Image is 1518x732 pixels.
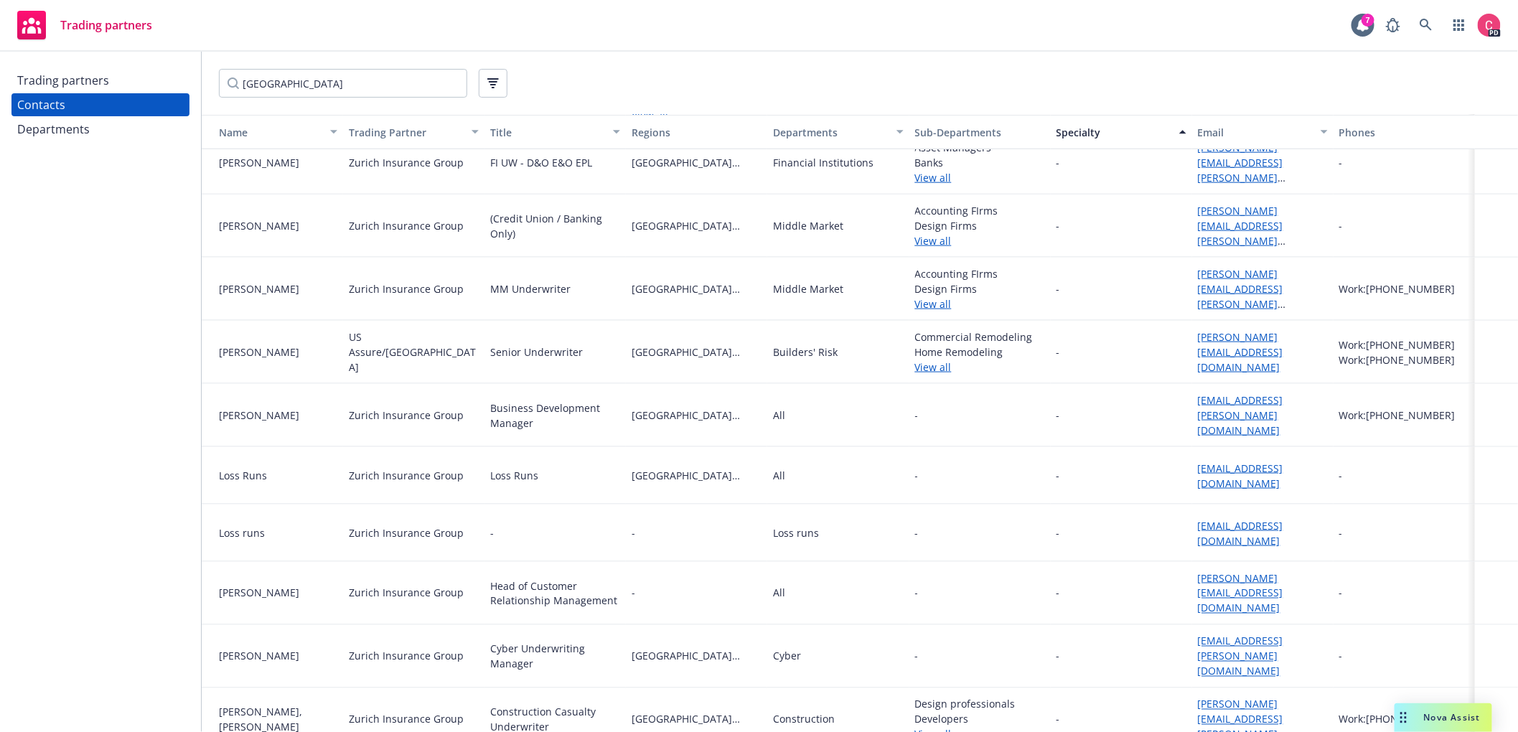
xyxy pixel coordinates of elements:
div: Loss Runs [219,468,337,483]
a: Report a Bug [1379,11,1407,39]
a: [EMAIL_ADDRESS][PERSON_NAME][DOMAIN_NAME] [1198,393,1283,437]
div: Zurich Insurance Group [349,712,464,727]
span: Trading partners [60,19,152,31]
span: - [915,649,919,664]
span: [GEOGRAPHIC_DATA][US_STATE] [632,408,762,423]
div: - [1056,218,1060,233]
button: Trading Partner [343,115,484,149]
div: Work: [PHONE_NUMBER] [1339,337,1469,352]
div: Financial Institutions [773,155,873,170]
div: Departments [17,118,90,141]
span: [GEOGRAPHIC_DATA][US_STATE] [632,468,762,483]
div: Builders' Risk [773,344,838,360]
span: Accounting FIrms [915,266,1045,281]
div: 7 [1362,14,1374,27]
div: - [1056,649,1060,664]
a: Departments [11,118,189,141]
a: [EMAIL_ADDRESS][DOMAIN_NAME] [1198,461,1283,490]
span: - [915,408,1045,423]
div: [PERSON_NAME] [219,281,337,296]
button: Title [484,115,626,149]
a: Contacts [11,93,189,116]
div: - [1056,586,1060,601]
span: Design professionals [915,697,1045,712]
div: Zurich Insurance Group [349,408,464,423]
a: Trading partners [11,69,189,92]
div: Loss runs [219,525,337,540]
span: [GEOGRAPHIC_DATA][US_STATE] [632,155,762,170]
div: Zurich Insurance Group [349,155,464,170]
div: All [773,586,785,601]
div: Trading partners [17,69,109,92]
div: [PERSON_NAME] [219,344,337,360]
button: Email [1192,115,1334,149]
div: Sub-Departments [915,125,1045,140]
span: - [632,525,762,540]
a: View all [915,360,1045,375]
div: Zurich Insurance Group [349,468,464,483]
div: Cyber [773,649,801,664]
span: Developers [915,712,1045,727]
span: Nova Assist [1424,711,1481,723]
a: [EMAIL_ADDRESS][DOMAIN_NAME] [1198,519,1283,548]
a: [PERSON_NAME][EMAIL_ADDRESS][PERSON_NAME][DOMAIN_NAME] [1198,267,1283,326]
div: [PERSON_NAME] [219,408,337,423]
a: [PERSON_NAME][EMAIL_ADDRESS][PERSON_NAME][DOMAIN_NAME] [1198,204,1283,263]
span: [GEOGRAPHIC_DATA][US_STATE] [632,281,762,296]
a: View all [915,233,1045,248]
div: All [773,408,785,423]
div: - [1339,525,1343,540]
div: Loss Runs [490,468,538,483]
div: Title [490,125,604,140]
div: Drag to move [1395,703,1412,732]
span: Accounting FIrms [915,203,1045,218]
div: Regions [632,125,762,140]
span: Home Remodeling [915,344,1045,360]
div: [PERSON_NAME] [219,155,337,170]
div: Business Development Manager [490,400,620,431]
span: [GEOGRAPHIC_DATA][US_STATE] [632,649,762,664]
div: Cyber Underwriting Manager [490,642,620,672]
div: MM Underwriter [490,281,571,296]
div: - [1056,712,1060,727]
a: [PERSON_NAME][EMAIL_ADDRESS][DOMAIN_NAME] [1198,330,1283,374]
div: US Assure/[GEOGRAPHIC_DATA] [349,329,479,375]
div: Head of Customer Relationship Management [490,578,620,609]
span: - [632,586,762,601]
span: Commercial Remodeling [915,329,1045,344]
div: - [1056,155,1060,170]
div: Departments [773,125,887,140]
div: Zurich Insurance Group [349,281,464,296]
div: Name [207,125,322,140]
div: All [773,468,785,483]
a: Trading partners [11,5,158,45]
div: Email [1198,125,1312,140]
div: - [1056,525,1060,540]
a: Switch app [1445,11,1474,39]
span: - [915,468,1045,483]
div: - [490,525,494,540]
img: photo [1478,14,1501,37]
div: - [1056,408,1060,423]
div: Trading Partner [349,125,463,140]
span: [GEOGRAPHIC_DATA][US_STATE] [632,218,762,233]
span: [GEOGRAPHIC_DATA][US_STATE] [632,344,762,360]
div: Middle Market [773,281,843,296]
div: Work: [PHONE_NUMBER] [1339,352,1469,367]
div: - [1339,649,1343,664]
div: Senior Underwriter [490,344,583,360]
button: Phones [1334,115,1475,149]
div: - [1056,468,1060,483]
a: Search [1412,11,1440,39]
div: (Credit Union / Banking Only) [490,211,620,241]
button: Regions [626,115,767,149]
a: [EMAIL_ADDRESS][PERSON_NAME][DOMAIN_NAME] [1198,634,1283,678]
a: View all [915,170,1045,185]
button: Departments [767,115,909,149]
span: Design Firms [915,218,1045,233]
div: - [1339,218,1343,233]
div: Loss runs [773,525,819,540]
div: Zurich Insurance Group [349,586,464,601]
a: View all [915,296,1045,311]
